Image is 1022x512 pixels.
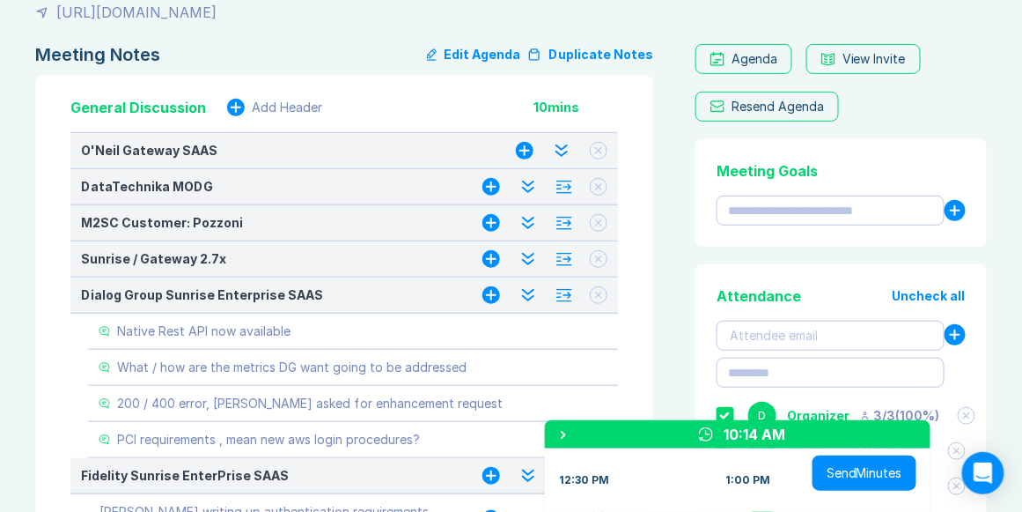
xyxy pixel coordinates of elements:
button: Duplicate Notes [527,44,653,65]
div: D [748,402,776,430]
a: Agenda [695,44,792,74]
button: Resend Agenda [695,92,839,122]
div: 10:14 AM [724,424,785,445]
div: General Discussion [70,97,206,118]
button: SendMinutes [812,456,916,491]
button: Uncheck all [893,289,966,303]
div: Open Intercom Messenger [962,452,1004,494]
div: Meeting Goals [717,160,966,182]
div: Agenda [732,52,777,66]
div: 200 / 400 error, [PERSON_NAME] asked for enhancement request [117,397,503,411]
div: Add Header [252,100,322,115]
button: View Invite [806,44,921,74]
div: 1:00 PM [725,473,770,487]
div: 3 / 3 ( 100 %) [860,409,940,423]
div: M2SC Customer: Pozzoni [81,216,447,230]
div: [URL][DOMAIN_NAME] [56,2,217,23]
div: Fidelity Sunrise EnterPrise SAAS [81,469,447,483]
div: 12:30 PM [559,473,609,487]
div: Attendance [717,286,801,307]
div: PCI requirements , mean new aws login procedures? [117,433,420,447]
div: Resend Agenda [732,100,824,114]
div: View Invite [842,52,906,66]
div: DataTechnika MODG [81,180,447,194]
div: Dialog Group Sunrise Enterprise SAAS [81,288,447,302]
div: 10 mins [533,100,618,115]
div: Organizer [787,409,849,423]
div: O'Neil Gateway SAAS [81,144,481,158]
div: Native Rest API now available [117,324,290,338]
div: Meeting Notes [35,44,160,65]
button: Edit Agenda [427,44,520,65]
button: Add Header [227,99,322,116]
div: Sunrise / Gateway 2.7x [81,252,447,266]
div: What / how are the metrics DG want going to be addressed [117,360,467,375]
